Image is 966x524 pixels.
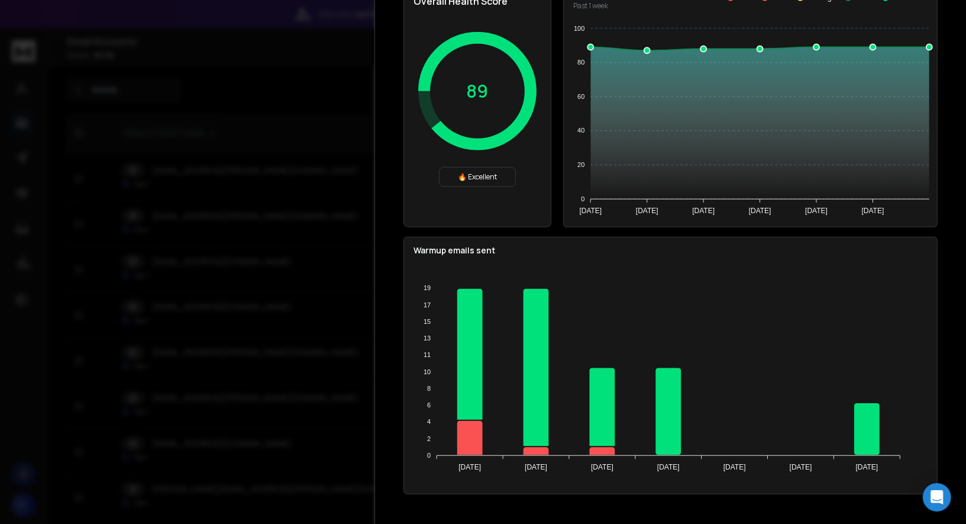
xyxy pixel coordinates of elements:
tspan: 8 [427,385,431,392]
tspan: 2 [427,435,431,442]
p: Past 1 week [573,1,658,11]
tspan: 11 [424,352,431,359]
tspan: [DATE] [579,207,602,215]
tspan: [DATE] [862,207,884,215]
p: 89 [467,81,489,102]
div: 🔥 Excellent [439,167,516,187]
tspan: 4 [427,419,431,426]
tspan: [DATE] [525,464,547,472]
div: Open Intercom Messenger [923,483,951,512]
tspan: 40 [577,127,584,134]
tspan: 0 [427,452,431,459]
tspan: [DATE] [458,464,481,472]
tspan: 20 [577,161,584,168]
tspan: 17 [424,301,431,308]
tspan: 80 [577,59,584,66]
tspan: [DATE] [856,464,878,472]
tspan: [DATE] [657,464,680,472]
tspan: [DATE] [749,207,771,215]
tspan: [DATE] [805,207,828,215]
p: Warmup emails sent [413,245,928,256]
tspan: 6 [427,401,431,409]
tspan: [DATE] [723,464,746,472]
tspan: 60 [577,93,584,100]
tspan: [DATE] [591,464,613,472]
tspan: 10 [424,368,431,375]
tspan: 100 [574,25,584,32]
tspan: [DATE] [692,207,715,215]
tspan: [DATE] [790,464,812,472]
tspan: 19 [424,285,431,292]
tspan: 0 [581,195,584,202]
tspan: 13 [424,335,431,342]
tspan: 15 [424,318,431,325]
tspan: [DATE] [636,207,658,215]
